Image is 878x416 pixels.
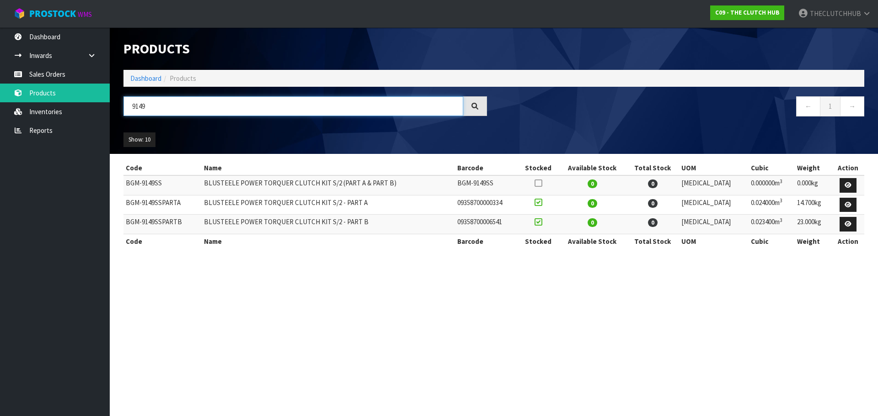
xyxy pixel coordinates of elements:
nav: Page navigation [501,96,864,119]
td: BGM-9149SSPARTA [123,195,202,215]
th: Code [123,234,202,248]
th: UOM [679,161,749,175]
a: ← [796,96,820,116]
span: 0 [648,218,658,227]
a: Dashboard [130,74,161,83]
sup: 3 [780,217,782,223]
td: 0.000kg [795,175,832,195]
th: Total Stock [626,161,680,175]
small: WMS [78,10,92,19]
sup: 3 [780,178,782,184]
th: UOM [679,234,749,248]
th: Barcode [455,234,519,248]
strong: C09 - THE CLUTCH HUB [715,9,779,16]
img: cube-alt.png [14,8,25,19]
th: Code [123,161,202,175]
button: Show: 10 [123,132,155,147]
td: BLUSTEELE POWER TORQUER CLUTCH KIT S/2 (PART A & PART B) [202,175,455,195]
td: 09358700000334 [455,195,519,215]
td: BLUSTEELE POWER TORQUER CLUTCH KIT S/2 - PART B [202,215,455,234]
td: BGM-9149SS [455,175,519,195]
span: Products [170,74,196,83]
th: Name [202,234,455,248]
h1: Products [123,41,487,56]
th: Action [832,234,864,248]
span: 0 [648,179,658,188]
th: Cubic [749,161,795,175]
th: Total Stock [626,234,680,248]
span: ProStock [29,8,76,20]
th: Weight [795,234,832,248]
sup: 3 [780,197,782,204]
th: Stocked [518,161,558,175]
td: BGM-9149SSPARTB [123,215,202,234]
th: Name [202,161,455,175]
span: 0 [648,199,658,208]
input: Search products [123,96,463,116]
th: Weight [795,161,832,175]
a: → [840,96,864,116]
a: 1 [820,96,841,116]
span: THECLUTCHHUB [810,9,861,18]
th: Cubic [749,234,795,248]
td: [MEDICAL_DATA] [679,175,749,195]
td: 23.000kg [795,215,832,234]
td: [MEDICAL_DATA] [679,215,749,234]
span: 0 [588,179,597,188]
th: Action [832,161,864,175]
span: 0 [588,199,597,208]
td: 14.700kg [795,195,832,215]
td: 0.023400m [749,215,795,234]
td: BLUSTEELE POWER TORQUER CLUTCH KIT S/2 - PART A [202,195,455,215]
td: BGM-9149SS [123,175,202,195]
td: 0.024000m [749,195,795,215]
th: Available Stock [558,161,626,175]
td: 09358700006541 [455,215,519,234]
th: Available Stock [558,234,626,248]
th: Barcode [455,161,519,175]
span: 0 [588,218,597,227]
td: 0.000000m [749,175,795,195]
td: [MEDICAL_DATA] [679,195,749,215]
th: Stocked [518,234,558,248]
